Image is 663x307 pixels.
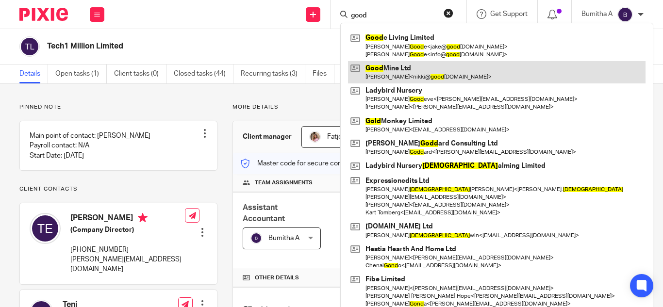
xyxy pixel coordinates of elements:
[55,65,107,83] a: Open tasks (1)
[250,232,262,244] img: svg%3E
[243,204,285,223] span: Assistant Accountant
[19,8,68,21] img: Pixie
[490,11,528,17] span: Get Support
[30,213,61,244] img: svg%3E
[309,131,321,143] img: MicrosoftTeams-image%20(5).png
[327,133,365,140] span: Fatjeta Malaj
[232,103,644,111] p: More details
[255,179,313,187] span: Team assignments
[241,65,305,83] a: Recurring tasks (3)
[174,65,233,83] a: Closed tasks (44)
[313,65,334,83] a: Files
[47,41,419,51] h2: Tech1 Million Limited
[19,185,217,193] p: Client contacts
[240,159,408,168] p: Master code for secure communications and files
[350,12,437,20] input: Search
[444,8,453,18] button: Clear
[70,255,185,275] p: [PERSON_NAME][EMAIL_ADDRESS][DOMAIN_NAME]
[268,235,299,242] span: Bumitha A
[617,7,633,22] img: svg%3E
[581,9,613,19] p: Bumitha A
[70,213,185,225] h4: [PERSON_NAME]
[70,225,185,235] h5: (Company Director)
[114,65,166,83] a: Client tasks (0)
[19,103,217,111] p: Pinned note
[255,274,299,282] span: Other details
[243,132,292,142] h3: Client manager
[138,213,148,223] i: Primary
[19,36,40,57] img: svg%3E
[70,245,185,255] p: [PHONE_NUMBER]
[19,65,48,83] a: Details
